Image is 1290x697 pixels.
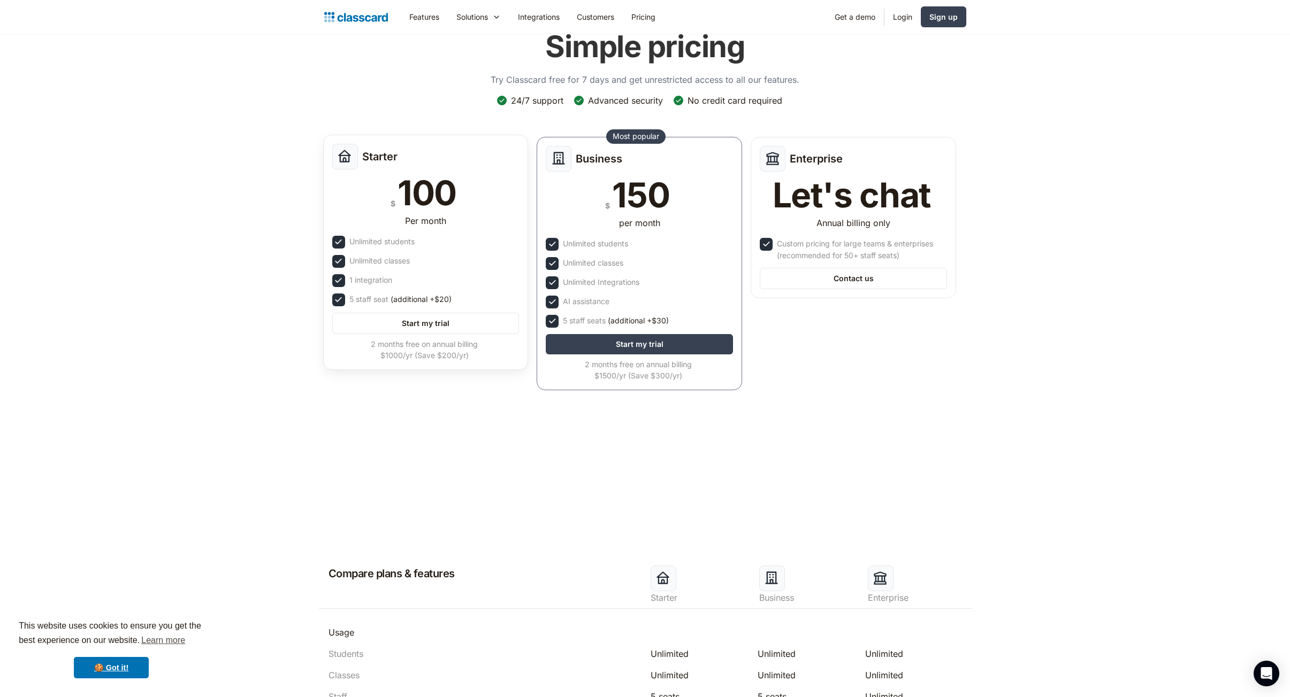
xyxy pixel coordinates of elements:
[608,315,669,327] span: (additional +$30)
[921,6,966,27] a: Sign up
[865,647,962,660] div: Unlimited
[1254,661,1279,686] div: Open Intercom Messenger
[391,293,452,305] span: (additional +$20)
[568,5,623,29] a: Customers
[19,619,204,648] span: This website uses cookies to ensure you get the best experience on our website.
[545,29,745,65] h1: Simple pricing
[688,95,782,106] div: No credit card required
[816,216,890,229] div: Annual billing only
[546,359,731,381] div: 2 months free on annual billing $1500/yr (Save $300/yr)
[9,609,214,688] div: cookieconsent
[884,5,921,29] a: Login
[324,566,455,582] h2: Compare plans & features
[329,669,360,681] div: Classes
[401,5,448,29] a: Features
[777,238,945,261] div: Custom pricing for large teams & enterprises (recommended for 50+ staff seats)
[349,255,410,267] div: Unlimited classes
[651,647,747,660] div: Unlimited
[362,150,398,163] h2: Starter
[398,176,456,210] div: 100
[349,274,392,286] div: 1 integration
[74,657,149,678] a: dismiss cookie message
[758,647,854,660] div: Unlimited
[623,5,664,29] a: Pricing
[929,11,958,22] div: Sign up
[758,669,854,681] div: Unlimited
[773,178,931,212] div: Let's chat
[332,338,517,361] div: 2 months free on annual billing $1000/yr (Save $200/yr)
[349,293,452,305] div: 5 staff seat
[511,95,563,106] div: 24/7 support
[865,669,962,681] div: Unlimited
[563,238,628,250] div: Unlimited students
[826,5,884,29] a: Get a demo
[448,5,509,29] div: Solutions
[759,591,857,604] div: Business
[456,11,488,22] div: Solutions
[605,199,610,212] div: $
[405,214,446,227] div: Per month
[509,5,568,29] a: Integrations
[760,268,947,289] a: Contact us
[790,152,843,165] h2: Enterprise
[329,647,363,660] div: Students
[324,10,388,25] a: Logo
[612,178,669,212] div: 150
[613,131,659,142] div: Most popular
[563,276,639,288] div: Unlimited Integrations
[391,197,395,210] div: $
[563,315,669,327] div: 5 staff seats
[868,591,966,604] div: Enterprise
[349,236,415,247] div: Unlimited students
[563,296,609,307] div: AI assistance
[546,334,733,354] a: Start my trial
[619,216,660,229] div: per month
[576,152,622,165] h2: Business
[332,313,520,334] a: Start my trial
[651,591,749,604] div: Starter
[563,257,623,269] div: Unlimited classes
[140,632,187,648] a: learn more about cookies
[651,669,747,681] div: Unlimited
[491,73,799,86] p: Try Classcard free for 7 days and get unrestricted access to all our features.
[588,95,663,106] div: Advanced security
[329,626,354,639] div: Usage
